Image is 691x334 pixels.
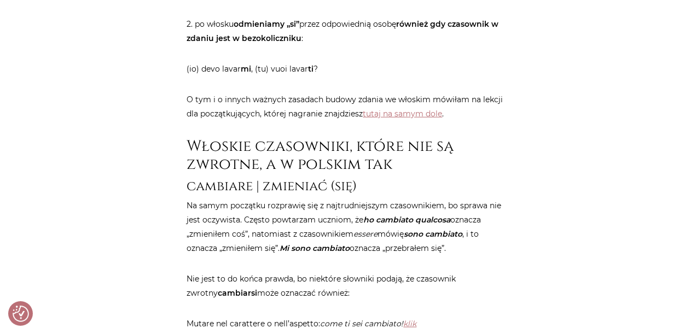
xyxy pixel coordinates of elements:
em: sono cambiato [404,229,463,239]
strong: cambiarsi [218,288,258,298]
img: Revisit consent button [13,306,29,322]
p: Na samym początku rozprawię się z najtrudniejszym czasownikiem, bo sprawa nie jest oczywista. Czę... [187,198,504,255]
strong: również gdy czasownik w zdaniu jest w bezokoliczniku [187,19,499,43]
strong: mi [241,64,252,74]
strong: odmieniamy „si” [234,19,300,29]
a: tutaj na samym dole (otwiera się na nowej zakładce) [363,109,443,119]
h2: Włoskie czasowniki, które nie są zwrotne, a w polskim tak [187,137,504,174]
p: Mutare nel carattere o nell’aspetto: [187,317,504,331]
p: (io) devo lavar , (tu) vuoi lavar ? [187,62,504,76]
em: Mi sono cambiato [280,243,350,253]
em: essere [354,229,378,239]
strong: ti [309,64,314,74]
p: Nie jest to do końca prawda, bo niektóre słowniki podają, że czasownik zwrotny może oznaczać równ... [187,272,504,300]
p: O tym i o innych ważnych zasadach budowy zdania we włoskim mówiłam na lekcji dla początkujących, ... [187,92,504,121]
h3: cambiare | zmieniać (się) [187,178,504,194]
a: klik (otwiera się na nowej zakładce) [404,319,417,329]
em: ho cambiato qualcosa [364,215,451,225]
p: 2. po włosku przez odpowiednią osobę : [187,17,504,45]
em: come ti sei cambiato! [321,319,417,329]
button: Preferencje co do zgód [13,306,29,322]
